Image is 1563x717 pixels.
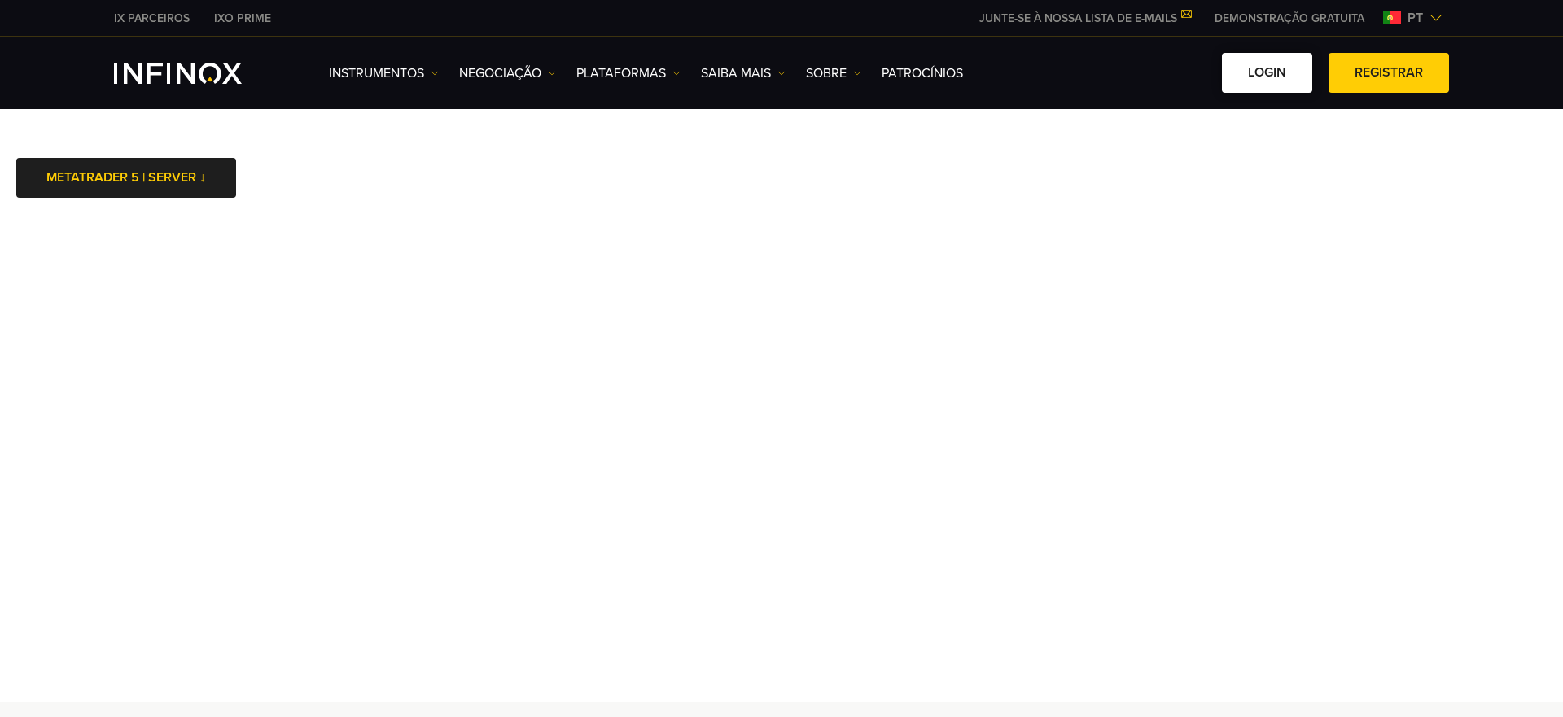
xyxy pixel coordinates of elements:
[1222,53,1312,93] a: Login
[806,63,861,83] a: SOBRE
[1329,53,1449,93] a: Registrar
[102,10,202,27] a: INFINOX
[16,158,236,198] a: METATRADER 5 | SERVER ↓
[576,63,681,83] a: PLATAFORMAS
[967,11,1202,25] a: JUNTE-SE À NOSSA LISTA DE E-MAILS
[1202,10,1377,27] a: INFINOX MENU
[329,63,439,83] a: Instrumentos
[882,63,963,83] a: Patrocínios
[459,63,556,83] a: NEGOCIAÇÃO
[114,63,280,84] a: INFINOX Logo
[1401,8,1429,28] span: pt
[701,63,786,83] a: Saiba mais
[202,10,283,27] a: INFINOX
